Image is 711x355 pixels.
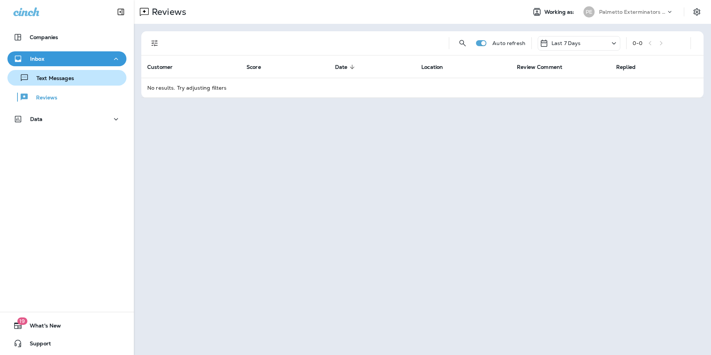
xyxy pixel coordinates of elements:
[30,116,43,122] p: Data
[7,70,126,86] button: Text Messages
[492,40,525,46] p: Auto refresh
[633,40,643,46] div: 0 - 0
[22,323,61,332] span: What's New
[517,64,572,70] span: Review Comment
[247,64,271,70] span: Score
[110,4,131,19] button: Collapse Sidebar
[147,64,173,70] span: Customer
[616,64,636,70] span: Replied
[147,64,182,70] span: Customer
[544,9,576,15] span: Working as:
[616,64,645,70] span: Replied
[247,64,261,70] span: Score
[599,9,666,15] p: Palmetto Exterminators LLC
[7,89,126,105] button: Reviews
[335,64,348,70] span: Date
[149,6,186,17] p: Reviews
[147,36,162,51] button: Filters
[335,64,357,70] span: Date
[29,75,74,82] p: Text Messages
[7,30,126,45] button: Companies
[517,64,562,70] span: Review Comment
[583,6,595,17] div: PE
[29,95,57,102] p: Reviews
[690,5,704,19] button: Settings
[30,34,58,40] p: Companies
[7,336,126,351] button: Support
[7,112,126,127] button: Data
[7,51,126,66] button: Inbox
[551,40,581,46] p: Last 7 Days
[421,64,453,70] span: Location
[17,317,27,325] span: 19
[30,56,44,62] p: Inbox
[455,36,470,51] button: Search Reviews
[22,340,51,349] span: Support
[141,78,704,97] td: No results. Try adjusting filters
[7,318,126,333] button: 19What's New
[421,64,443,70] span: Location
